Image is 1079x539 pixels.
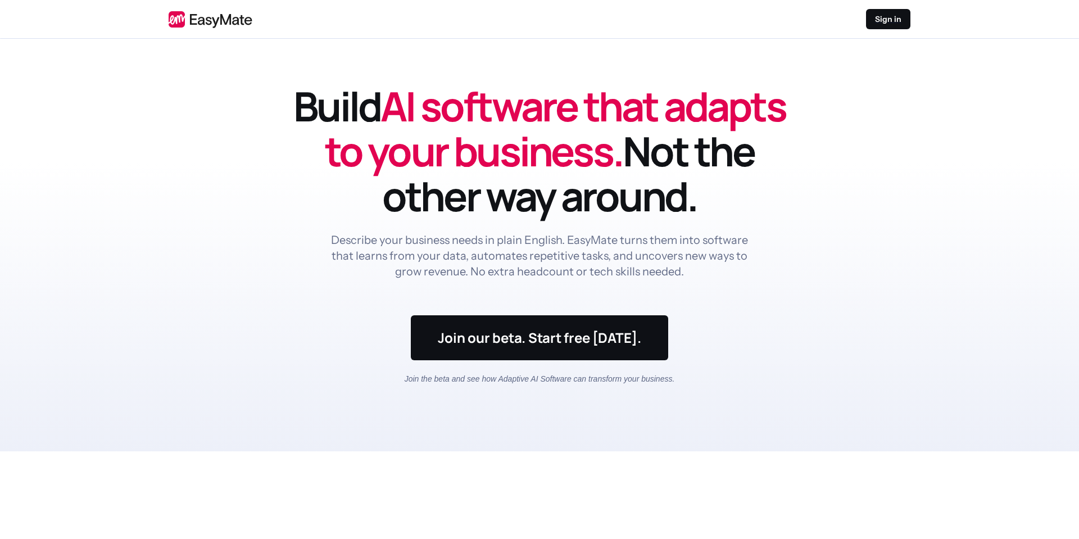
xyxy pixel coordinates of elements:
p: Describe your business needs in plain English. EasyMate turns them into software that learns from... [328,232,751,279]
h1: Build Not the other way around. [292,84,787,219]
em: Join the beta and see how Adaptive AI Software can transform your business. [405,374,675,383]
span: AI software that adapts to your business. [325,78,786,179]
a: Sign in [866,9,910,29]
img: EasyMate logo [169,11,252,28]
p: Sign in [875,13,901,25]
